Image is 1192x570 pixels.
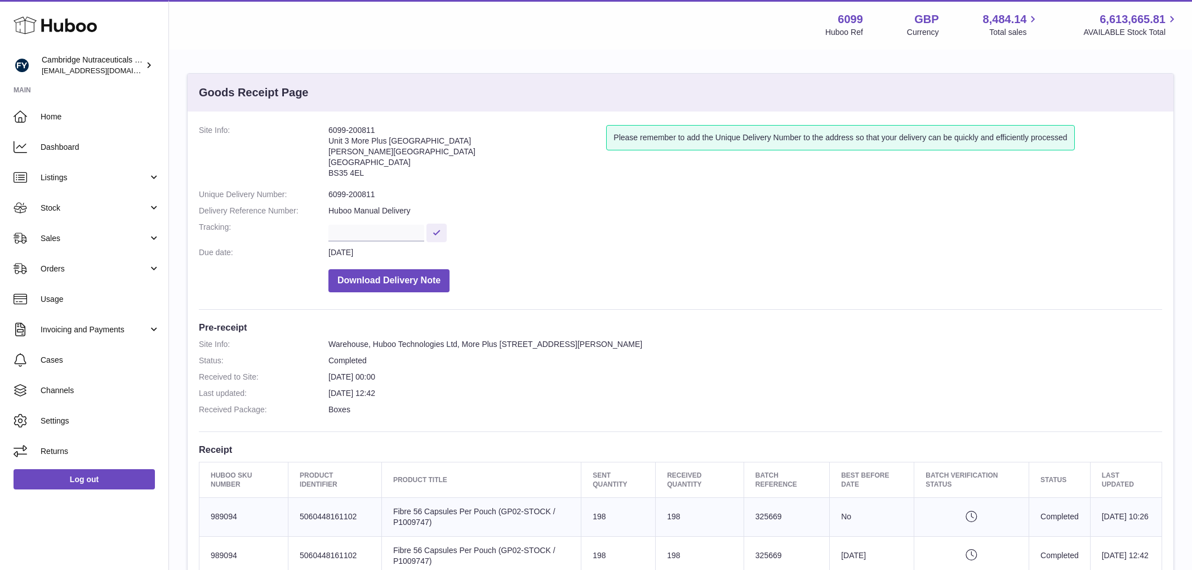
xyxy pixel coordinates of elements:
[199,206,328,216] dt: Delivery Reference Number:
[744,462,829,497] th: Batch Reference
[983,12,1027,27] span: 8,484.14
[328,125,606,184] address: 6099-200811 Unit 3 More Plus [GEOGRAPHIC_DATA] [PERSON_NAME][GEOGRAPHIC_DATA] [GEOGRAPHIC_DATA] B...
[14,469,155,489] a: Log out
[42,66,166,75] span: [EMAIL_ADDRESS][DOMAIN_NAME]
[838,12,863,27] strong: 6099
[199,462,288,497] th: Huboo SKU Number
[830,462,914,497] th: Best Before Date
[581,497,656,536] td: 198
[199,247,328,258] dt: Due date:
[989,27,1039,38] span: Total sales
[199,443,1162,456] h3: Receipt
[328,388,1162,399] dd: [DATE] 12:42
[41,416,160,426] span: Settings
[41,142,160,153] span: Dashboard
[914,462,1029,497] th: Batch Verification Status
[199,189,328,200] dt: Unique Delivery Number:
[41,355,160,366] span: Cases
[1029,462,1091,497] th: Status
[1100,12,1166,27] span: 6,613,665.81
[381,462,581,497] th: Product title
[199,85,309,100] h3: Goods Receipt Page
[41,172,148,183] span: Listings
[199,404,328,415] dt: Received Package:
[41,203,148,213] span: Stock
[41,324,148,335] span: Invoicing and Payments
[41,264,148,274] span: Orders
[328,404,1162,415] dd: Boxes
[199,222,328,242] dt: Tracking:
[41,112,160,122] span: Home
[656,462,744,497] th: Received Quantity
[288,462,382,497] th: Product Identifier
[199,372,328,382] dt: Received to Site:
[199,339,328,350] dt: Site Info:
[1083,12,1178,38] a: 6,613,665.81 AVAILABLE Stock Total
[41,294,160,305] span: Usage
[328,189,1162,200] dd: 6099-200811
[41,385,160,396] span: Channels
[581,462,656,497] th: Sent Quantity
[1029,497,1091,536] td: Completed
[199,321,1162,333] h3: Pre-receipt
[1090,462,1162,497] th: Last updated
[983,12,1040,38] a: 8,484.14 Total sales
[328,339,1162,350] dd: Warehouse, Huboo Technologies Ltd, More Plus [STREET_ADDRESS][PERSON_NAME]
[14,57,30,74] img: huboo@camnutra.com
[744,497,829,536] td: 325669
[288,497,382,536] td: 5060448161102
[1090,497,1162,536] td: [DATE] 10:26
[199,125,328,184] dt: Site Info:
[1083,27,1178,38] span: AVAILABLE Stock Total
[199,355,328,366] dt: Status:
[42,55,143,76] div: Cambridge Nutraceuticals Ltd
[328,372,1162,382] dd: [DATE] 00:00
[656,497,744,536] td: 198
[825,27,863,38] div: Huboo Ref
[328,247,1162,258] dd: [DATE]
[328,269,450,292] button: Download Delivery Note
[606,125,1074,150] div: Please remember to add the Unique Delivery Number to the address so that your delivery can be qui...
[328,355,1162,366] dd: Completed
[914,12,939,27] strong: GBP
[199,497,288,536] td: 989094
[907,27,939,38] div: Currency
[199,388,328,399] dt: Last updated:
[328,206,1162,216] dd: Huboo Manual Delivery
[381,497,581,536] td: Fibre 56 Capsules Per Pouch (GP02-STOCK / P1009747)
[830,497,914,536] td: No
[41,233,148,244] span: Sales
[41,446,160,457] span: Returns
